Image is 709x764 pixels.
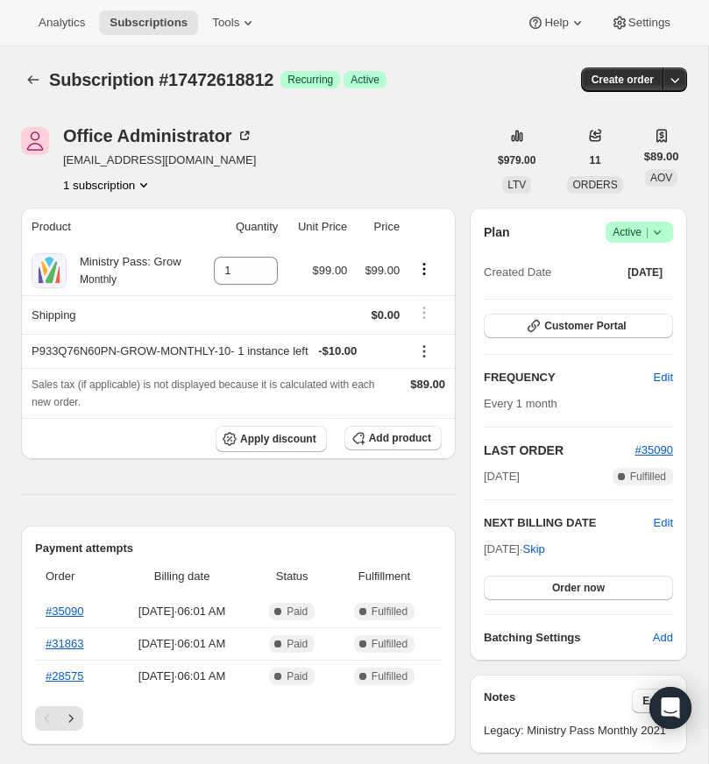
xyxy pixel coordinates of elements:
span: [DATE] · 06:01 AM [117,603,247,620]
span: [DATE] · 06:01 AM [117,668,247,685]
span: Active [613,223,666,241]
button: Skip [513,535,556,563]
span: Fulfillment [337,568,431,585]
span: Recurring [287,73,333,87]
span: [DATE] [484,468,520,485]
button: Product actions [63,176,152,194]
span: Customer Portal [544,319,626,333]
span: Apply discount [240,432,316,446]
span: Office Administrator [21,127,49,155]
button: Subscriptions [99,11,198,35]
span: Legacy: Ministry Pass Monthly 2021 [484,722,673,739]
button: Settings [600,11,681,35]
h2: NEXT BILLING DATE [484,514,654,532]
a: #35090 [46,605,83,618]
span: Active [351,73,379,87]
span: Paid [287,605,308,619]
nav: Pagination [35,706,442,731]
th: Price [352,208,405,246]
th: Unit Price [283,208,352,246]
button: $979.00 [487,148,546,173]
span: [DATE] [627,265,663,279]
button: Subscriptions [21,67,46,92]
span: Sales tax (if applicable) is not displayed because it is calculated with each new order. [32,378,375,408]
div: Open Intercom Messenger [649,687,691,729]
button: Add product [344,426,442,450]
button: Help [516,11,596,35]
h2: FREQUENCY [484,369,654,386]
button: Edit [654,514,673,532]
span: - $10.00 [318,343,357,360]
h2: LAST ORDER [484,442,635,459]
button: #35090 [635,442,673,459]
span: Edit [642,694,663,708]
button: Create order [581,67,664,92]
span: Create order [592,73,654,87]
span: $89.00 [644,148,679,166]
button: [DATE] [617,260,673,285]
span: Fulfilled [372,637,408,651]
span: $979.00 [498,153,535,167]
button: Tools [202,11,267,35]
button: Customer Portal [484,314,673,338]
button: Order now [484,576,673,600]
button: Analytics [28,11,96,35]
button: Shipping actions [410,303,438,322]
button: Next [59,706,83,731]
span: Tools [212,16,239,30]
th: Shipping [21,295,197,334]
button: Apply discount [216,426,327,452]
a: #35090 [635,443,673,456]
span: Subscription #17472618812 [49,70,273,89]
span: AOV [650,172,672,184]
span: $89.00 [410,378,445,391]
img: product img [32,253,67,288]
button: Edit [643,364,684,392]
span: $99.00 [313,264,348,277]
span: Fulfilled [372,669,408,683]
span: Order now [552,581,605,595]
span: Add [653,629,673,647]
span: ORDERS [572,179,617,191]
a: #31863 [46,637,83,650]
th: Order [35,557,112,596]
h2: Plan [484,223,510,241]
button: Edit [632,689,673,713]
span: [DATE] · [484,542,545,555]
div: Ministry Pass: Grow [67,253,181,288]
span: Paid [287,637,308,651]
div: Office Administrator [63,127,253,145]
span: Paid [287,669,308,683]
button: Add [642,624,684,652]
h6: Batching Settings [484,629,653,647]
span: Billing date [117,568,247,585]
th: Quantity [197,208,283,246]
h3: Notes [484,689,632,713]
span: Add product [369,431,431,445]
span: Fulfilled [630,470,666,484]
div: P933Q76N60PN-GROW-MONTHLY-10 - 1 instance left [32,343,400,360]
button: Product actions [410,259,438,279]
span: [EMAIL_ADDRESS][DOMAIN_NAME] [63,152,256,169]
span: Settings [628,16,670,30]
span: Help [544,16,568,30]
span: Fulfilled [372,605,408,619]
span: Every 1 month [484,397,557,410]
span: Created Date [484,264,551,281]
span: LTV [507,179,526,191]
span: 11 [589,153,600,167]
span: Subscriptions [110,16,188,30]
small: Monthly [80,273,117,286]
span: Status [257,568,327,585]
span: [DATE] · 06:01 AM [117,635,247,653]
button: 11 [578,148,611,173]
span: Edit [654,369,673,386]
span: Skip [523,541,545,558]
a: #28575 [46,669,83,683]
span: $0.00 [372,308,401,322]
span: | [646,225,649,239]
span: $99.00 [365,264,400,277]
th: Product [21,208,197,246]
